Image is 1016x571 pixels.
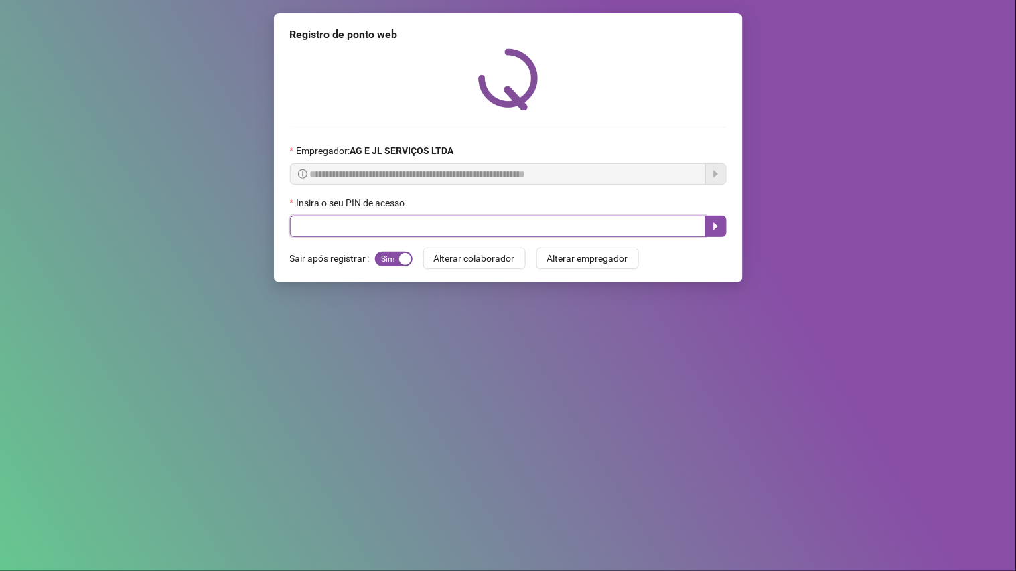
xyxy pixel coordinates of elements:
[423,248,526,269] button: Alterar colaborador
[547,251,628,266] span: Alterar empregador
[711,221,721,232] span: caret-right
[290,195,413,210] label: Insira o seu PIN de acesso
[536,248,639,269] button: Alterar empregador
[296,143,453,158] span: Empregador :
[350,145,453,156] strong: AG E JL SERVIÇOS LTDA
[290,27,727,43] div: Registro de ponto web
[298,169,307,179] span: info-circle
[290,248,375,269] label: Sair após registrar
[434,251,515,266] span: Alterar colaborador
[478,48,538,110] img: QRPoint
